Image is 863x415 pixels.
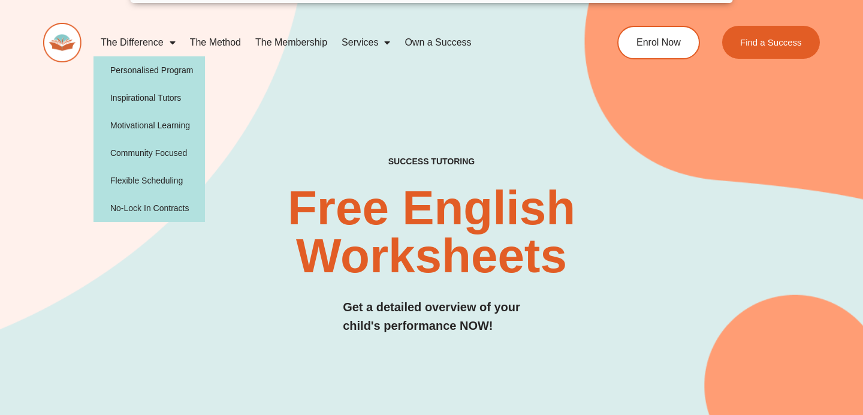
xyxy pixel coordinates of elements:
a: Motivational Learning [93,112,206,139]
h2: Free English Worksheets​ [175,184,687,280]
a: Community Focused [93,139,206,167]
ul: The Difference [93,56,206,222]
a: Personalised Program [93,56,206,84]
a: The Membership [248,29,334,56]
a: Enrol Now [617,26,700,59]
a: Flexible Scheduling [93,167,206,194]
a: Services [334,29,397,56]
a: The Difference [93,29,183,56]
nav: Menu [93,29,573,56]
iframe: Chat Widget [657,279,863,415]
h3: Get a detailed overview of your child's performance NOW! [343,298,520,335]
span: Enrol Now [636,38,681,47]
span: Find a Success [740,38,802,47]
a: Own a Success [397,29,478,56]
a: No-Lock In Contracts [93,194,206,222]
a: Inspirational Tutors [93,84,206,112]
h4: SUCCESS TUTORING​ [316,157,547,167]
a: The Method [183,29,248,56]
a: Find a Success [722,26,820,59]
